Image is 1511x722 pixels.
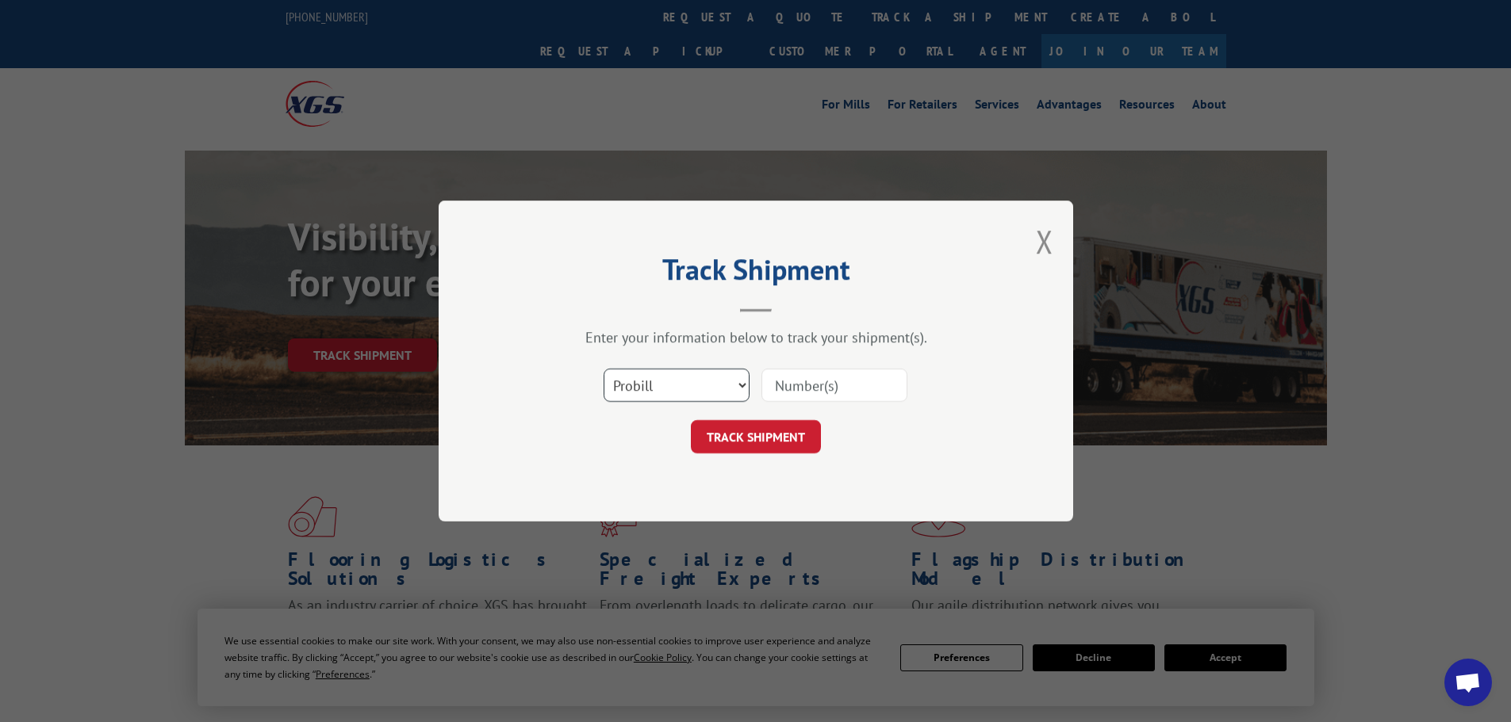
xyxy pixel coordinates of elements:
[1036,220,1053,262] button: Close modal
[518,328,994,346] div: Enter your information below to track your shipment(s).
[691,420,821,453] button: TRACK SHIPMENT
[761,369,907,402] input: Number(s)
[1444,659,1492,706] div: Open chat
[518,258,994,288] h2: Track Shipment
